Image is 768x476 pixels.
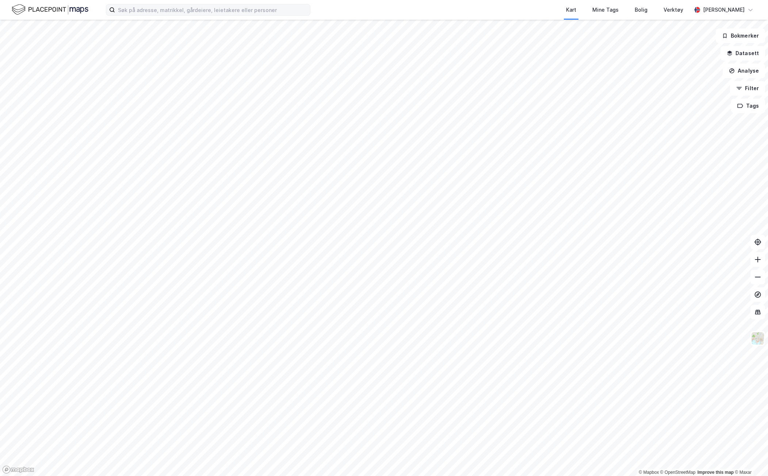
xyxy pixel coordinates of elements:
[723,64,765,78] button: Analyse
[731,99,765,113] button: Tags
[660,470,696,475] a: OpenStreetMap
[721,46,765,61] button: Datasett
[12,3,88,16] img: logo.f888ab2527a4732fd821a326f86c7f29.svg
[730,81,765,96] button: Filter
[566,5,576,14] div: Kart
[731,441,768,476] iframe: Chat Widget
[635,5,647,14] div: Bolig
[731,441,768,476] div: Kontrollprogram for chat
[2,465,34,474] a: Mapbox homepage
[698,470,734,475] a: Improve this map
[703,5,745,14] div: [PERSON_NAME]
[751,331,765,345] img: Z
[664,5,683,14] div: Verktøy
[592,5,619,14] div: Mine Tags
[716,28,765,43] button: Bokmerker
[115,4,310,15] input: Søk på adresse, matrikkel, gårdeiere, leietakere eller personer
[639,470,659,475] a: Mapbox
